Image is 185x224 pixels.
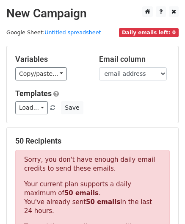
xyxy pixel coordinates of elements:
small: Google Sheet: [6,29,101,36]
h5: Email column [99,55,170,64]
a: Daily emails left: 0 [119,29,179,36]
a: Load... [15,101,48,114]
p: Sorry, you don't have enough daily email credits to send these emails. [24,155,161,173]
a: Untitled spreadsheet [44,29,101,36]
p: Your current plan supports a daily maximum of . You've already sent in the last 24 hours. [24,180,161,216]
strong: 50 emails [64,189,99,197]
h5: Variables [15,55,86,64]
a: Templates [15,89,52,98]
strong: 50 emails [86,198,120,206]
button: Save [61,101,83,114]
h2: New Campaign [6,6,179,21]
span: Daily emails left: 0 [119,28,179,37]
h5: 50 Recipients [15,136,170,146]
a: Copy/paste... [15,67,67,80]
